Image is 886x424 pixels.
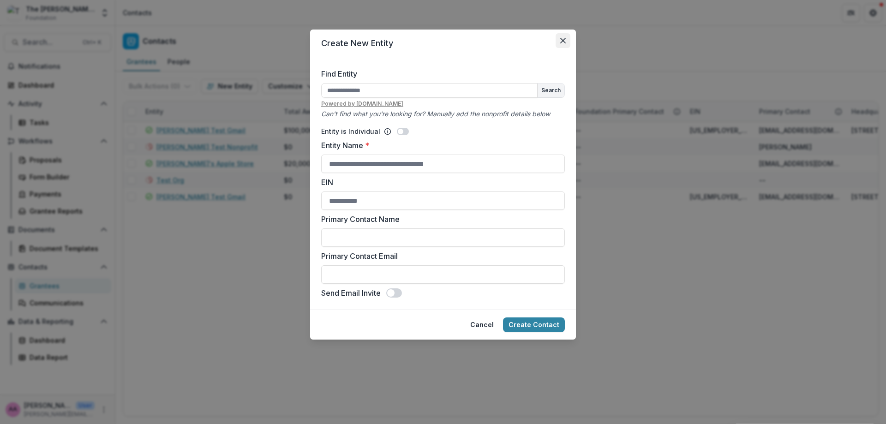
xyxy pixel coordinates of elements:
header: Create New Entity [310,30,576,57]
button: Search [538,84,564,97]
label: Primary Contact Email [321,251,559,262]
label: Find Entity [321,68,559,79]
label: Primary Contact Name [321,214,559,225]
button: Close [556,33,570,48]
p: Entity is Individual [321,126,380,136]
u: Powered by [321,100,565,108]
label: Send Email Invite [321,287,381,299]
label: Entity Name [321,140,559,151]
a: [DOMAIN_NAME] [356,100,403,107]
button: Create Contact [503,317,565,332]
label: EIN [321,177,559,188]
button: Cancel [465,317,499,332]
i: Can't find what you're looking for? Manually add the nonprofit details below [321,110,550,118]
